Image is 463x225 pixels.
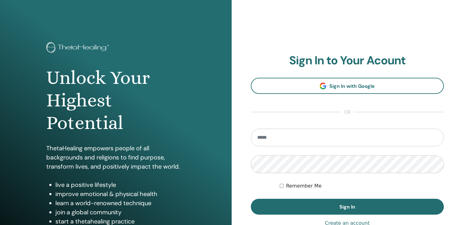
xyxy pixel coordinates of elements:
[55,198,185,208] li: learn a world-renowned technique
[341,109,354,116] span: or
[251,78,444,94] a: Sign In with Google
[251,54,444,68] h2: Sign In to Your Acount
[46,66,185,134] h1: Unlock Your Highest Potential
[280,182,444,190] div: Keep me authenticated indefinitely or until I manually logout
[286,182,322,190] label: Remember Me
[46,144,185,171] p: ThetaHealing empowers people of all backgrounds and religions to find purpose, transform lives, a...
[251,199,444,215] button: Sign In
[55,180,185,189] li: live a positive lifestyle
[55,189,185,198] li: improve emotional & physical health
[55,208,185,217] li: join a global community
[339,204,355,210] span: Sign In
[329,83,375,89] span: Sign In with Google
